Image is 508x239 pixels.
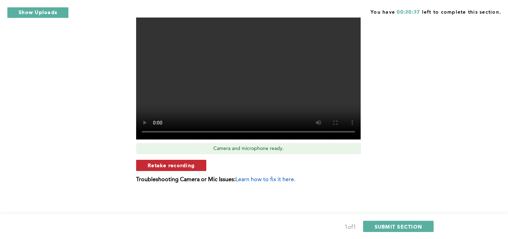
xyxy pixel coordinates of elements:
button: SUBMIT SECTION [363,221,434,232]
span: You have left to complete this section. [370,7,501,16]
span: Retake recording [148,162,195,169]
span: SUBMIT SECTION [375,223,422,230]
b: Troubleshooting Camera or Mic Issues: [136,177,235,183]
div: Camera and microphone ready. [136,143,361,154]
button: Show Uploads [7,7,69,18]
div: 1 of 1 [345,223,356,232]
span: Learn how to fix it here. [235,177,295,183]
button: Retake recording [136,160,206,171]
span: 00:20:37 [397,10,420,15]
